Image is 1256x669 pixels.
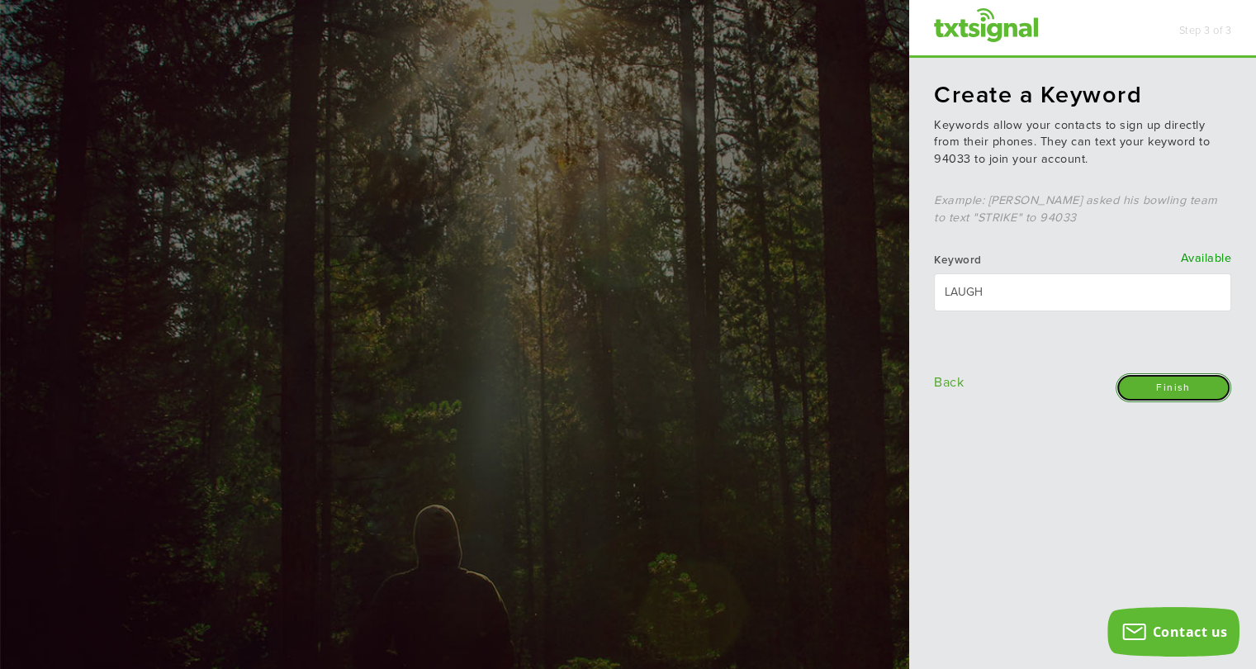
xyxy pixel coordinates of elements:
[1107,607,1239,657] button: Contact us
[1153,623,1228,641] span: Contact us
[934,83,1231,109] h1: Create a Keyword
[934,2,1038,47] a: txtsignal
[1116,373,1231,402] input: Finish
[934,117,1231,168] p: Keywords allow your contacts to sign up directly from their phones. They can text your keyword to...
[934,253,982,268] label: Keyword
[1179,10,1232,52] div: Step 3 of 3
[934,192,1231,226] div: Example: [PERSON_NAME] asked his bowling team to text "STRIKE" to 94033
[1181,250,1232,268] div: Available
[934,374,964,391] a: Back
